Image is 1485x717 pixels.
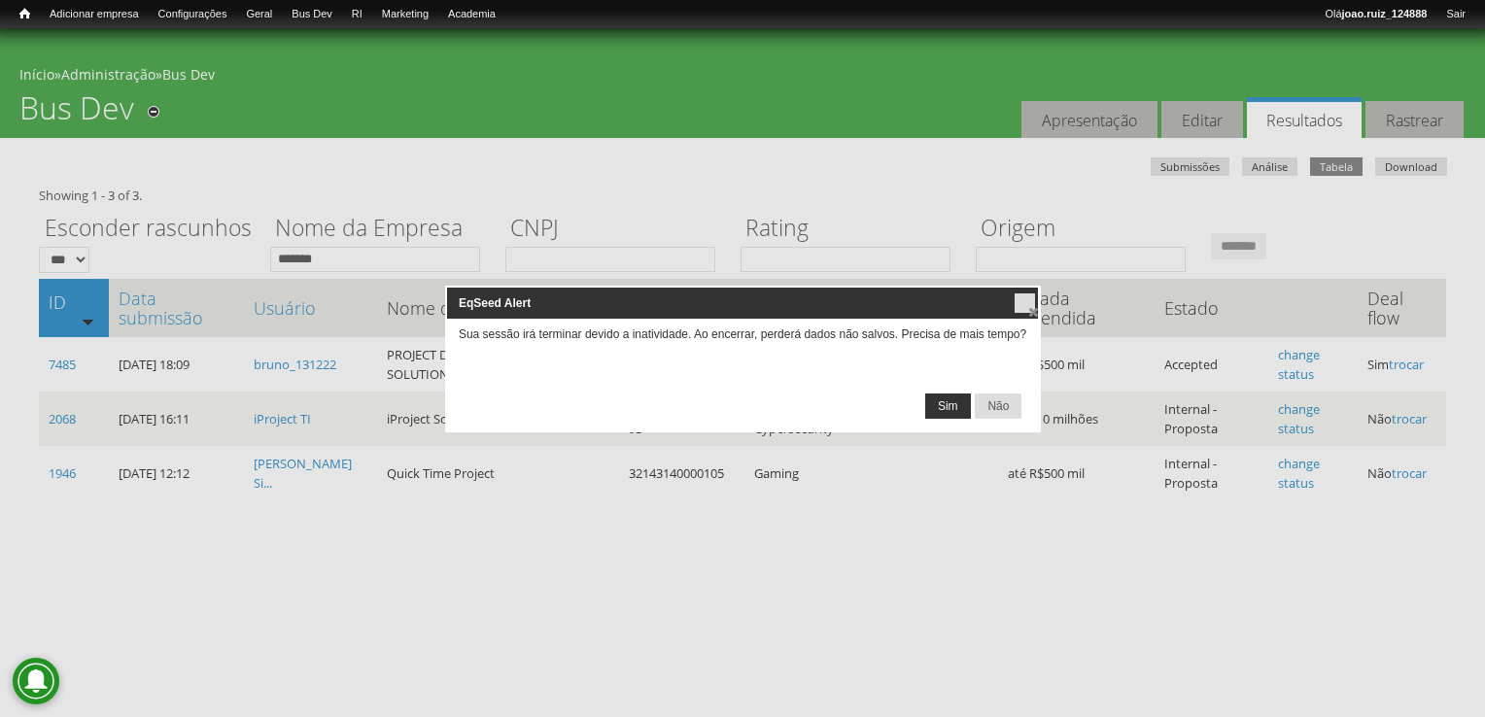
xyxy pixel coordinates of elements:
[975,393,1021,419] button: Não
[925,393,971,419] button: Sim
[438,5,505,24] a: Academia
[976,394,1020,418] span: Não
[926,394,970,418] span: Sim
[149,5,237,24] a: Configurações
[1436,5,1475,24] a: Sair
[19,7,30,20] span: Início
[40,5,149,24] a: Adicionar empresa
[1342,8,1428,19] strong: joao.ruiz_124888
[1015,293,1035,313] button: close
[1315,5,1436,24] a: Olájoao.ruiz_124888
[282,5,342,24] a: Bus Dev
[236,5,282,24] a: Geral
[459,293,970,313] span: EqSeed Alert
[1018,296,1032,320] span: close
[372,5,438,24] a: Marketing
[447,319,1038,378] div: Sua sessão irá terminar devido a inatividade. Ao encerrar, perderá dados não salvos. Precisa de m...
[342,5,372,24] a: RI
[10,5,40,23] a: Início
